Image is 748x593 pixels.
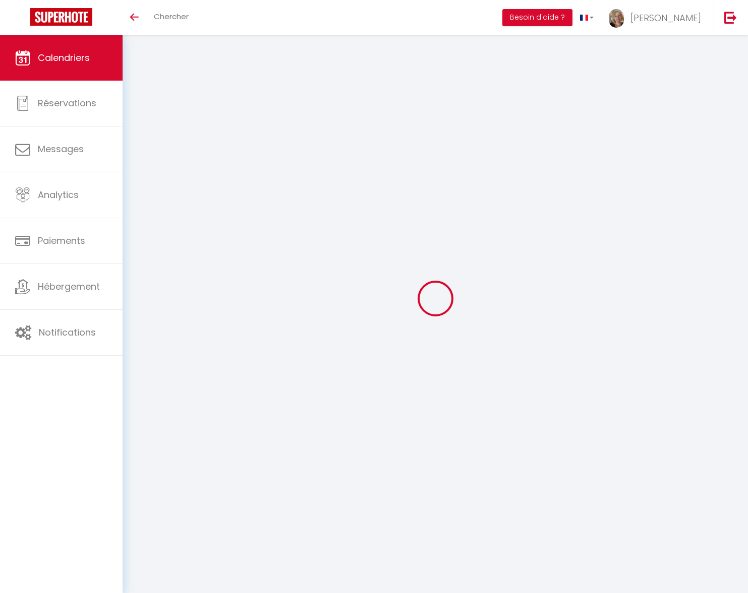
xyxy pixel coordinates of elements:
span: Notifications [39,326,96,339]
span: Analytics [38,188,79,201]
img: ... [609,9,624,28]
span: Paiements [38,234,85,247]
span: Chercher [154,11,189,22]
span: Réservations [38,97,96,109]
span: Hébergement [38,280,100,293]
span: Calendriers [38,51,90,64]
button: Besoin d'aide ? [502,9,572,26]
img: Super Booking [30,8,92,26]
img: logout [724,11,737,24]
span: Messages [38,143,84,155]
span: [PERSON_NAME] [630,12,701,24]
